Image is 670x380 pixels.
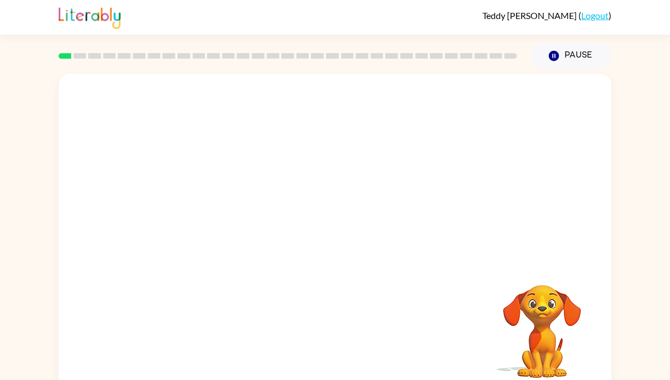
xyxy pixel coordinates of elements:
a: Logout [581,10,609,21]
button: Pause [530,43,611,69]
img: Literably [59,4,121,29]
span: Teddy [PERSON_NAME] [482,10,578,21]
video: Your browser must support playing .mp4 files to use Literably. Please try using another browser. [486,268,598,379]
div: ( ) [482,10,611,21]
